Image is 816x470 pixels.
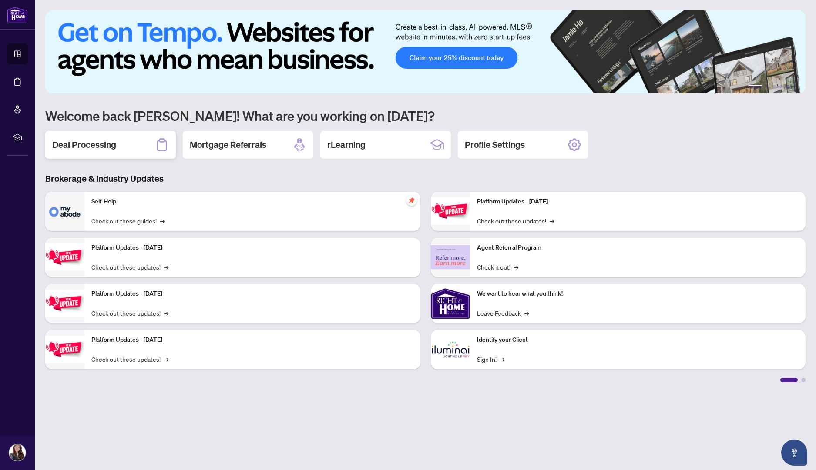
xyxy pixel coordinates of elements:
[500,354,504,364] span: →
[91,262,168,272] a: Check out these updates!→
[45,243,84,271] img: Platform Updates - September 16, 2025
[431,197,470,225] img: Platform Updates - June 23, 2025
[477,197,799,207] p: Platform Updates - [DATE]
[327,139,366,151] h2: rLearning
[190,139,266,151] h2: Mortgage Referrals
[45,192,84,231] img: Self-Help
[45,336,84,363] img: Platform Updates - July 8, 2025
[465,139,525,151] h2: Profile Settings
[52,139,116,151] h2: Deal Processing
[91,243,413,253] p: Platform Updates - [DATE]
[91,335,413,345] p: Platform Updates - [DATE]
[550,216,554,226] span: →
[164,308,168,318] span: →
[9,444,26,461] img: Profile Icon
[431,330,470,369] img: Identify your Client
[45,290,84,317] img: Platform Updates - July 21, 2025
[7,7,28,23] img: logo
[477,243,799,253] p: Agent Referral Program
[406,195,417,206] span: pushpin
[164,262,168,272] span: →
[91,308,168,318] a: Check out these updates!→
[524,308,529,318] span: →
[91,289,413,299] p: Platform Updates - [DATE]
[781,440,807,466] button: Open asap
[772,85,776,88] button: 3
[477,335,799,345] p: Identify your Client
[45,10,806,93] img: Slide 0
[477,216,554,226] a: Check out these updates!→
[477,354,504,364] a: Sign In!→
[477,262,518,272] a: Check it out!→
[793,85,797,88] button: 6
[477,308,529,318] a: Leave Feedback→
[766,85,769,88] button: 2
[431,245,470,269] img: Agent Referral Program
[91,354,168,364] a: Check out these updates!→
[779,85,783,88] button: 4
[45,107,806,124] h1: Welcome back [PERSON_NAME]! What are you working on [DATE]?
[45,173,806,185] h3: Brokerage & Industry Updates
[91,197,413,207] p: Self-Help
[164,354,168,364] span: →
[160,216,165,226] span: →
[477,289,799,299] p: We want to hear what you think!
[786,85,790,88] button: 5
[431,284,470,323] img: We want to hear what you think!
[514,262,518,272] span: →
[91,216,165,226] a: Check out these guides!→
[748,85,762,88] button: 1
